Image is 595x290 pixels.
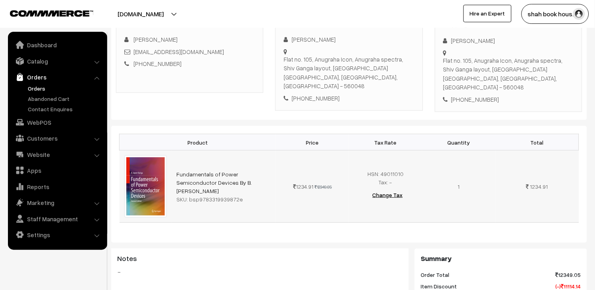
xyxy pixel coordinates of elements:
a: Apps [10,163,104,178]
button: Change Tax [366,186,409,204]
th: Product [120,134,276,151]
strike: 12349.05 [315,184,332,189]
span: 1234.91 [293,183,314,190]
span: [PERSON_NAME] [133,36,178,43]
th: Quantity [422,134,495,151]
blockquote: - [117,267,403,277]
th: Total [495,134,579,151]
a: WebPOS [10,115,104,130]
div: [PHONE_NUMBER] [443,95,574,104]
h3: Summary [421,255,581,263]
div: [PERSON_NAME] [443,36,574,45]
a: Contact Enquires [26,105,104,113]
a: Catalog [10,54,104,68]
div: SKU: bsp9783319939872e [176,195,271,203]
a: [PHONE_NUMBER] [133,60,182,67]
th: Tax Rate [349,134,422,151]
a: Reports [10,180,104,194]
div: [PHONE_NUMBER] [284,94,414,103]
a: Dashboard [10,38,104,52]
span: Order Total [421,271,449,279]
button: shah book hous… [522,4,589,24]
div: [PERSON_NAME] [284,35,414,44]
a: Marketing [10,195,104,210]
a: Fundamentals of Power Semiconductor Devices By B. [PERSON_NAME] [176,171,252,194]
a: Hire an Expert [464,5,512,22]
img: COMMMERCE [10,10,93,16]
img: user [573,8,585,20]
button: [DOMAIN_NAME] [90,4,191,24]
a: Customers [10,131,104,145]
a: Staff Management [10,212,104,226]
a: Settings [10,228,104,242]
a: Website [10,147,104,162]
a: COMMMERCE [10,8,79,17]
a: [EMAIL_ADDRESS][DOMAIN_NAME] [133,48,224,55]
span: 1 [458,183,460,190]
img: img5c4afad196856.jpg [124,155,167,218]
span: HSN: 49011010 Tax: - [368,170,404,186]
div: Flat no. 105, Anugraha Icon, Anugraha spectra, Shiv Ganga layout, [GEOGRAPHIC_DATA] [GEOGRAPHIC_D... [284,55,414,91]
a: Orders [10,70,104,84]
a: Abandoned Cart [26,95,104,103]
h3: Notes [117,255,403,263]
div: Flat no. 105, Anugraha Icon, Anugraha spectra, Shiv Ganga layout, [GEOGRAPHIC_DATA] [GEOGRAPHIC_D... [443,56,574,92]
span: 1234.91 [530,183,548,190]
span: 12349.05 [556,271,581,279]
a: Orders [26,84,104,93]
th: Price [276,134,349,151]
